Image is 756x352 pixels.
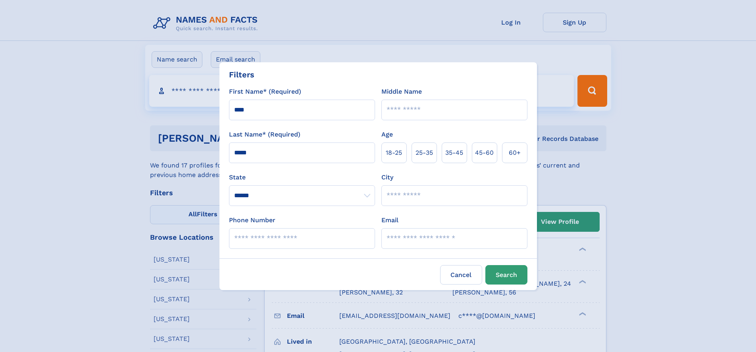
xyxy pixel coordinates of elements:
button: Search [485,265,527,285]
label: City [381,173,393,182]
label: Cancel [440,265,482,285]
span: 45‑60 [475,148,494,158]
label: Middle Name [381,87,422,96]
span: 35‑45 [445,148,463,158]
label: Last Name* (Required) [229,130,300,139]
span: 18‑25 [386,148,402,158]
label: First Name* (Required) [229,87,301,96]
label: Phone Number [229,215,275,225]
div: Filters [229,69,254,81]
label: Email [381,215,398,225]
label: Age [381,130,393,139]
label: State [229,173,375,182]
span: 25‑35 [416,148,433,158]
span: 60+ [509,148,521,158]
